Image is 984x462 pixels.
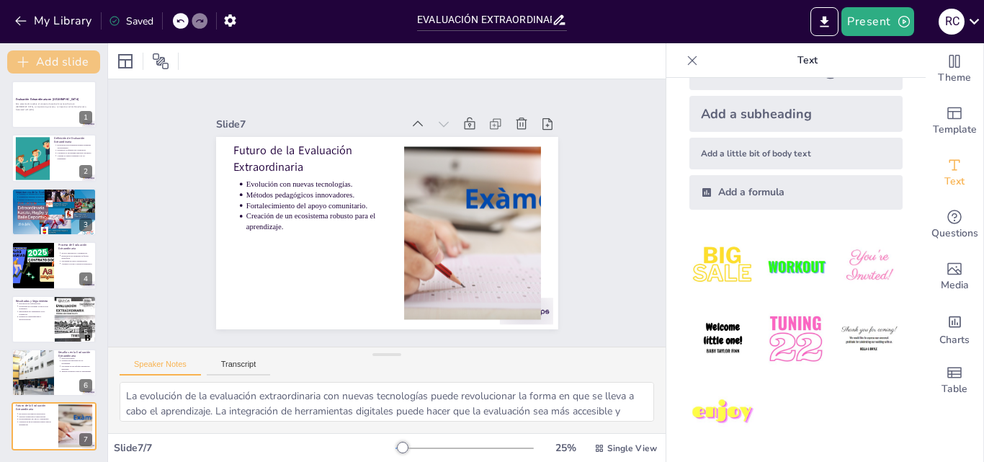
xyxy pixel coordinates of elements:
[12,188,97,236] div: 3
[19,413,54,416] p: Evolución con nuevas tecnologías.
[370,81,459,214] p: Creación de un ecosistema robusto para el aprendizaje.
[57,143,92,148] p: Evaluación extraordinaria permite segundas oportunidades.
[926,95,983,147] div: Add ready made slides
[689,138,903,169] div: Add a little bit of body text
[16,404,54,412] p: Futuro de la Evaluación Extraordinaria
[548,441,583,455] div: 25 %
[16,98,79,102] strong: Evaluación Extraordinaria en [GEOGRAPHIC_DATA]
[79,433,92,446] div: 7
[61,260,92,263] p: Necesidad de apoyo institucional.
[19,315,50,320] p: Fomenta la responsabilidad y autoevaluación.
[450,106,555,275] div: Slide 7
[19,302,50,305] p: Recepción de calificaciones.
[810,7,838,36] button: Export to PowerPoint
[944,174,965,190] span: Text
[16,298,50,303] p: Resultados y Seguimiento
[933,122,977,138] span: Template
[12,349,97,396] div: 6
[407,102,487,230] p: Evolución con nuevas tecnologías.
[16,108,92,111] p: Generated with [URL]
[109,14,153,28] div: Saved
[120,360,201,376] button: Speaker Notes
[12,241,97,289] div: 4
[114,50,137,73] div: Layout
[841,7,913,36] button: Present
[79,165,92,178] div: 2
[19,310,50,315] p: Importancia del seguimiento post-evaluación.
[689,175,903,210] div: Add a formula
[61,252,92,255] p: Incluye inscripción y preparación.
[926,199,983,251] div: Get real-time input from your audience
[79,218,92,231] div: 3
[19,418,54,421] p: Fortalecimiento del apoyo comunitario.
[61,365,92,370] p: Necesidad de un enfoque pedagógico adecuado.
[939,332,970,348] span: Charts
[420,99,524,248] p: Futuro de la Evaluación Extraordinaria
[61,262,92,265] p: Asegura el acceso a recursos necesarios.
[836,233,903,300] img: 3.jpeg
[57,154,92,159] p: Asegura el avance académico de los estudiantes.
[120,382,654,422] textarea: La evolución de la evaluación extraordinaria con nuevas tecnologías puede revolucionar la forma e...
[7,50,100,74] button: Add slide
[57,148,92,151] p: Promueve la equidad en la educación.
[762,306,829,373] img: 5.jpeg
[19,305,50,310] p: Posibilidad de continuar la trayectoria académica.
[931,226,978,241] span: Questions
[57,151,92,154] p: Contribuye a un sistema educativo inclusivo.
[61,254,92,259] p: Realización de exámenes en fechas específicas.
[417,9,552,30] input: Insert title
[12,402,97,450] div: 7
[58,243,92,251] p: Proceso de Evaluación Extraordinaria
[79,326,92,339] div: 5
[19,198,92,201] p: Reduce la ansiedad y el estrés académico.
[12,81,97,128] div: 1
[79,272,92,285] div: 4
[58,350,92,358] p: Desafíos en la Evaluación Extraordinaria
[114,441,395,455] div: Slide 7 / 7
[926,355,983,407] div: Add a table
[54,136,92,143] p: Definición de Evaluación Extraordinaria
[19,195,92,198] p: Fomenta un ambiente de aprendizaje positivo.
[689,306,756,373] img: 4.jpeg
[19,415,54,418] p: Métodos pedagógicos innovadores.
[762,233,829,300] img: 2.jpeg
[61,357,92,360] p: Falta de recursos.
[12,296,97,343] div: 5
[398,97,478,225] p: Métodos pedagógicos innovadores.
[152,53,169,70] span: Position
[19,201,92,204] p: Contribuye al bienestar emocional de los estudiantes.
[16,103,92,108] p: Esta presentación explora el concepto de evaluación extraordinaria en [GEOGRAPHIC_DATA], su impor...
[79,111,92,124] div: 1
[11,9,98,32] button: My Library
[12,134,97,182] div: 2
[207,360,271,376] button: Transcript
[704,43,911,78] p: Text
[941,277,969,293] span: Media
[941,381,967,397] span: Table
[16,190,92,195] p: Importancia de la Evaluación Extraordinaria
[61,360,92,365] p: Preparación adecuada de los estudiantes.
[938,70,971,86] span: Theme
[19,421,54,426] p: Creación de un ecosistema robusto para el aprendizaje.
[61,370,92,373] p: Superar obstáculos para el aprendizaje.
[19,193,92,196] p: Garantiza la equidad en el sistema educativo.
[607,443,657,454] span: Single View
[926,251,983,303] div: Add images, graphics, shapes or video
[388,92,468,220] p: Fortalecimiento del apoyo comunitario.
[836,306,903,373] img: 6.jpeg
[926,43,983,95] div: Change the overall theme
[939,9,965,35] div: R C
[926,303,983,355] div: Add charts and graphs
[689,233,756,300] img: 1.jpeg
[689,379,756,446] img: 7.jpeg
[79,379,92,392] div: 6
[689,96,903,132] div: Add a subheading
[926,147,983,199] div: Add text boxes
[939,7,965,36] button: R C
